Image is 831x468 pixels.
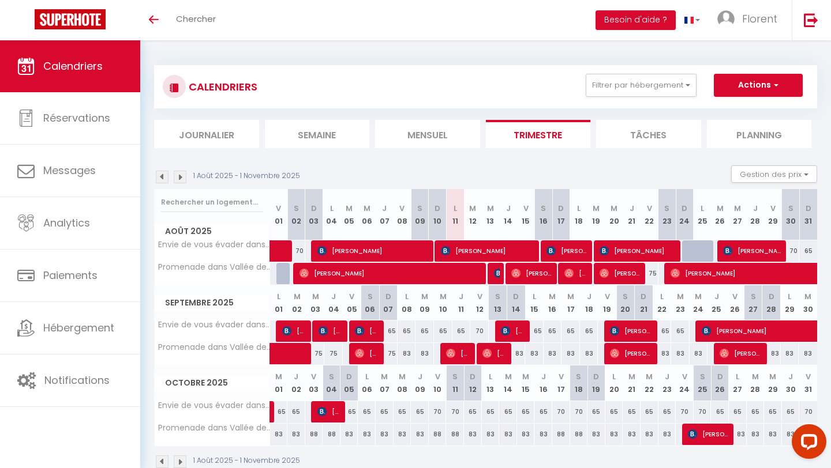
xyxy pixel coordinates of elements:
[653,285,671,320] th: 22
[517,401,535,422] div: 65
[726,285,744,320] th: 26
[623,401,641,422] div: 65
[708,285,726,320] th: 25
[587,365,605,401] th: 19
[562,320,580,342] div: 65
[368,291,373,302] abbr: S
[505,371,512,382] abbr: M
[364,203,370,214] abbr: M
[658,401,676,422] div: 65
[580,320,598,342] div: 65
[804,13,818,27] img: logout
[376,189,394,240] th: 07
[288,285,306,320] th: 02
[379,320,398,342] div: 65
[682,203,687,214] abbr: D
[155,295,269,311] span: Septembre 2025
[658,189,676,240] th: 23
[717,371,723,382] abbr: D
[546,240,588,262] span: [PERSON_NAME]
[156,343,272,352] span: Promenade dans Vallée de la Meuse
[769,291,774,302] abbr: D
[323,189,340,240] th: 04
[711,189,729,240] th: 26
[570,365,588,401] th: 18
[799,240,817,262] div: 65
[346,203,353,214] abbr: M
[486,120,591,148] li: Trimestre
[544,343,562,364] div: 83
[329,371,334,382] abbr: S
[525,320,544,342] div: 65
[616,285,635,320] th: 20
[176,13,216,25] span: Chercher
[499,189,517,240] th: 14
[701,203,704,214] abbr: L
[711,401,729,422] div: 65
[711,365,729,401] th: 26
[783,420,831,468] iframe: LiveChat chat widget
[630,203,634,214] abbr: J
[376,365,394,401] th: 07
[534,401,552,422] div: 65
[418,371,422,382] abbr: J
[156,401,272,410] span: Envie de vous évader dans la vallée de la Meuse?
[154,120,259,148] li: Journalier
[525,343,544,364] div: 83
[156,240,272,249] span: Envie de vous évader dans la vallée de la Meuse?
[277,291,280,302] abbr: L
[464,189,482,240] th: 12
[156,263,272,271] span: Promenade dans Vallée de la Meuse
[747,401,765,422] div: 65
[355,320,379,342] span: [PERSON_NAME]
[580,343,598,364] div: 83
[646,371,653,382] abbr: M
[275,371,282,382] abbr: M
[155,375,269,391] span: Octobre 2025
[343,285,361,320] th: 05
[319,320,342,342] span: [PERSON_NAME]
[658,365,676,401] th: 23
[452,285,471,320] th: 11
[769,371,776,382] abbr: M
[676,401,694,422] div: 70
[305,365,323,401] th: 03
[446,365,464,401] th: 11
[35,9,106,29] img: Super Booking
[346,371,352,382] abbr: D
[577,203,581,214] abbr: L
[276,203,281,214] abbr: V
[781,343,799,364] div: 83
[489,371,492,382] abbr: L
[511,262,553,284] span: [PERSON_NAME]
[570,189,588,240] th: 18
[534,189,552,240] th: 16
[753,203,758,214] abbr: J
[534,365,552,401] th: 16
[690,285,708,320] th: 24
[394,365,411,401] th: 08
[470,285,489,320] th: 12
[610,342,652,364] span: [PERSON_NAME]
[399,371,406,382] abbr: M
[186,74,257,100] h3: CALENDRIERS
[417,203,422,214] abbr: S
[506,203,511,214] abbr: J
[330,203,334,214] abbr: L
[421,291,428,302] abbr: M
[452,371,458,382] abbr: S
[694,189,712,240] th: 25
[405,291,409,302] abbr: L
[747,365,765,401] th: 28
[507,343,525,364] div: 83
[446,342,470,364] span: [PERSON_NAME]
[717,10,735,28] img: ...
[464,401,482,422] div: 65
[270,189,288,240] th: 01
[596,10,676,30] button: Besoin d'aide ?
[734,203,741,214] abbr: M
[312,291,319,302] abbr: M
[349,291,354,302] abbr: V
[385,291,391,302] abbr: D
[562,343,580,364] div: 83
